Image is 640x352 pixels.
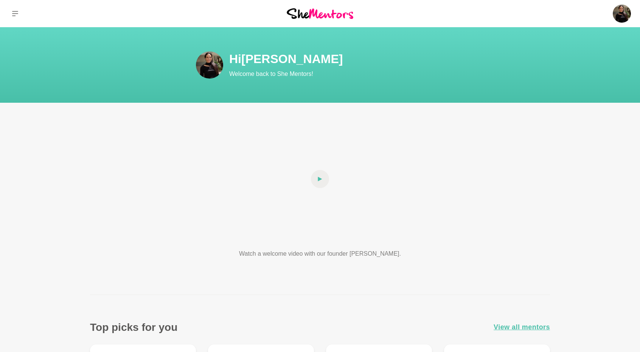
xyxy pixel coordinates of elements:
p: Welcome back to She Mentors! [229,69,502,79]
a: View all mentors [494,322,550,333]
p: Watch a welcome video with our founder [PERSON_NAME]. [211,249,429,258]
h3: Top picks for you [90,321,177,334]
img: Evelyn Lopez Delon [613,5,631,23]
h1: Hi [PERSON_NAME] [229,51,502,66]
img: She Mentors Logo [287,8,353,19]
img: Evelyn Lopez Delon [196,51,223,79]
